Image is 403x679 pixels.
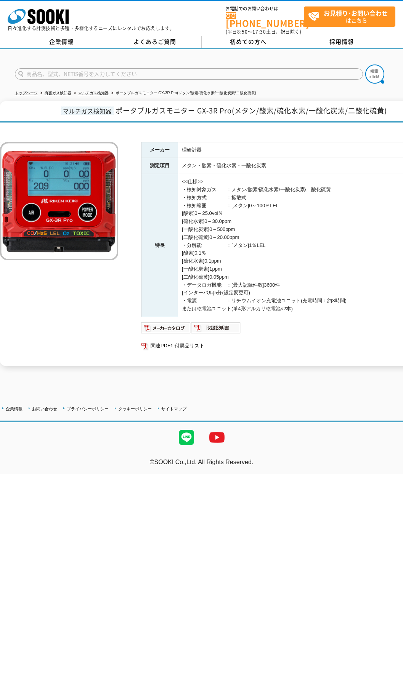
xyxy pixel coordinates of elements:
a: 取扱説明書 [191,327,241,332]
th: メーカー [141,142,178,158]
a: よくあるご質問 [108,36,202,48]
a: お問い合わせ [32,406,57,411]
input: 商品名、型式、NETIS番号を入力してください [15,68,363,80]
span: ポータブルガスモニター GX-3R Pro(メタン/酸素/硫化水素/一酸化炭素/二酸化硫黄) [116,105,387,116]
a: 採用情報 [295,36,389,48]
span: 17:30 [252,28,266,35]
span: 初めての方へ [230,37,267,46]
img: 取扱説明書 [191,322,241,334]
a: トップページ [15,91,38,95]
img: メーカーカタログ [141,322,191,334]
a: サイトマップ [161,406,186,411]
span: はこちら [308,7,395,26]
img: btn_search.png [365,65,384,84]
a: テストMail [374,466,403,473]
li: ポータブルガスモニター GX-3R Pro(メタン/酸素/硫化水素/一酸化炭素/二酸化硫黄) [110,89,256,97]
span: (平日 ～ 土日、祝日除く) [226,28,301,35]
a: お見積り･お問い合わせはこちら [304,6,395,27]
img: YouTube [202,422,232,453]
a: プライバシーポリシー [67,406,109,411]
a: クッキーポリシー [118,406,152,411]
strong: お見積り･お問い合わせ [324,8,388,18]
a: マルチガス検知器 [78,91,109,95]
a: メーカーカタログ [141,327,191,332]
th: 測定項目 [141,158,178,174]
img: LINE [171,422,202,453]
a: 企業情報 [15,36,108,48]
a: 企業情報 [6,406,22,411]
a: 初めての方へ [202,36,295,48]
th: 特長 [141,174,178,317]
a: [PHONE_NUMBER] [226,12,304,27]
a: 有害ガス検知器 [45,91,71,95]
span: 8:50 [237,28,248,35]
p: 日々進化する計測技術と多種・多様化するニーズにレンタルでお応えします。 [8,26,175,31]
span: お電話でのお問い合わせは [226,6,304,11]
span: マルチガス検知器 [61,106,114,115]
